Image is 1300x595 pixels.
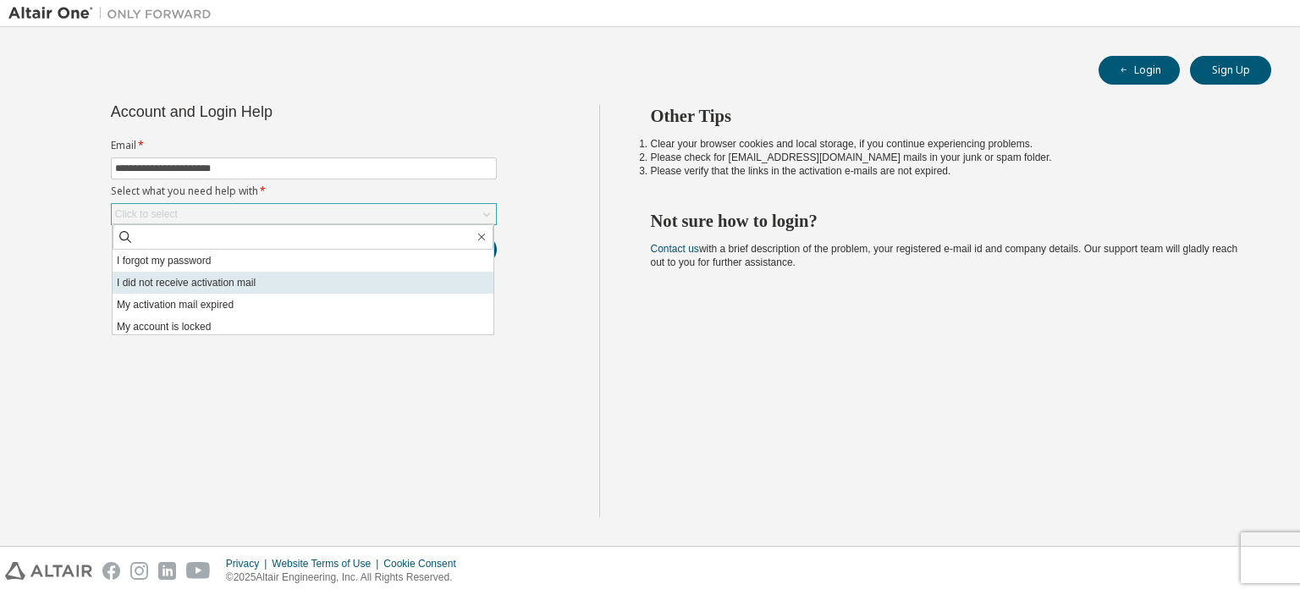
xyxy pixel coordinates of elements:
[651,243,699,255] a: Contact us
[226,570,466,585] p: © 2025 Altair Engineering, Inc. All Rights Reserved.
[383,557,465,570] div: Cookie Consent
[651,243,1238,268] span: with a brief description of the problem, your registered e-mail id and company details. Our suppo...
[186,562,211,580] img: youtube.svg
[651,164,1242,178] li: Please verify that the links in the activation e-mails are not expired.
[1190,56,1271,85] button: Sign Up
[5,562,92,580] img: altair_logo.svg
[102,562,120,580] img: facebook.svg
[272,557,383,570] div: Website Terms of Use
[651,137,1242,151] li: Clear your browser cookies and local storage, if you continue experiencing problems.
[112,204,496,224] div: Click to select
[1099,56,1180,85] button: Login
[651,210,1242,232] h2: Not sure how to login?
[130,562,148,580] img: instagram.svg
[113,250,493,272] li: I forgot my password
[651,151,1242,164] li: Please check for [EMAIL_ADDRESS][DOMAIN_NAME] mails in your junk or spam folder.
[158,562,176,580] img: linkedin.svg
[111,185,497,198] label: Select what you need help with
[115,207,178,221] div: Click to select
[111,139,497,152] label: Email
[8,5,220,22] img: Altair One
[226,557,272,570] div: Privacy
[111,105,420,118] div: Account and Login Help
[651,105,1242,127] h2: Other Tips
